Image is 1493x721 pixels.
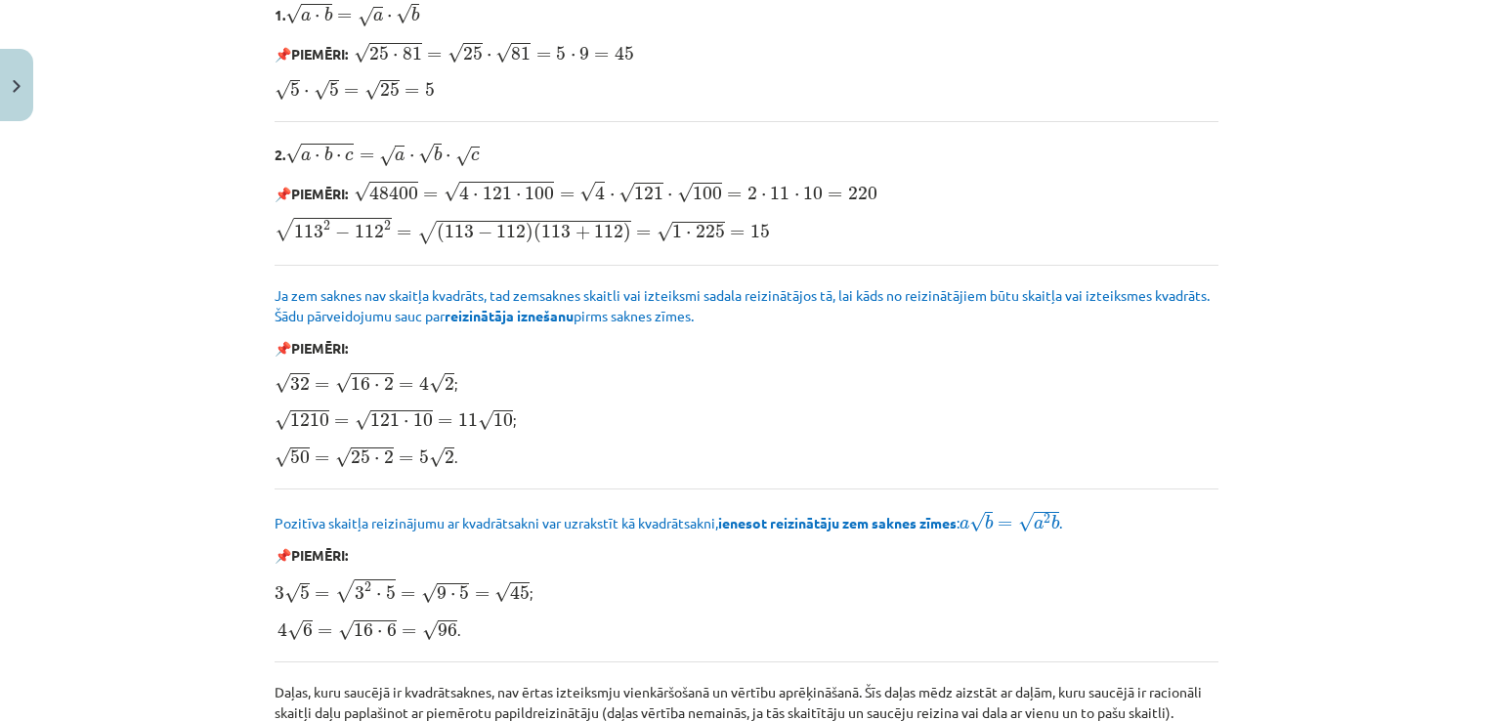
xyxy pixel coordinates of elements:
[478,410,493,431] span: √
[354,623,373,637] span: 16
[275,577,1218,605] p: ;
[303,623,313,637] span: 6
[386,586,396,600] span: 5
[374,457,379,463] span: ⋅
[594,225,623,238] span: 112
[560,191,575,199] span: =
[595,186,605,200] span: 4
[730,230,745,237] span: =
[315,455,329,463] span: =
[277,622,287,637] span: 4
[369,186,418,200] span: 48400
[335,226,350,239] span: −
[960,520,969,530] span: a
[13,80,21,93] img: icon-close-lesson-0947bae3869378f0d4975bcd49f059093ad1ed9edebbc8119c70593378902aed.svg
[275,616,1218,642] p: .
[275,180,1218,205] p: 📌
[351,377,370,391] span: 16
[623,223,631,243] span: )
[285,4,301,24] span: √
[336,154,341,160] span: ⋅
[686,232,691,237] span: ⋅
[396,4,411,24] span: √
[536,52,551,60] span: =
[351,450,370,464] span: 25
[344,88,359,96] span: =
[291,546,348,564] b: PIEMĒRI:
[525,187,554,200] span: 100
[275,447,290,468] span: √
[615,46,634,61] span: 45
[275,6,419,23] b: 1.
[495,43,511,64] span: √
[423,191,438,199] span: =
[1018,512,1034,532] span: √
[384,450,394,464] span: 2
[335,579,355,603] span: √
[455,147,471,167] span: √
[275,373,290,394] span: √
[275,370,1218,396] p: ;
[803,187,823,200] span: 10
[413,413,433,427] span: 10
[399,382,413,390] span: =
[770,187,789,200] span: 11
[696,225,725,238] span: 225
[324,147,332,161] span: b
[794,193,799,199] span: ⋅
[402,628,416,636] span: =
[437,223,445,243] span: (
[324,7,332,21] span: b
[275,146,480,163] b: 2.
[409,154,414,160] span: ⋅
[1034,520,1044,530] span: a
[610,193,615,199] span: ⋅
[304,90,309,96] span: ⋅
[290,377,310,391] span: 32
[496,225,526,238] span: 112
[475,591,490,599] span: =
[338,620,354,641] span: √
[434,147,442,161] span: b
[510,585,530,600] span: 45
[287,620,303,641] span: √
[364,80,380,101] span: √
[657,222,672,242] span: √
[619,183,634,203] span: √
[275,338,1218,359] p: 📌
[275,218,294,241] span: √
[718,514,957,531] b: ienesot reizinātāju zem saknes zīmes
[323,221,330,231] span: 2
[445,307,574,324] b: reizinātāja iznešanu
[354,182,369,202] span: √
[374,384,379,390] span: ⋅
[337,13,352,21] span: =
[290,413,329,427] span: 1210
[354,43,369,64] span: √
[445,377,454,391] span: 2
[579,47,589,61] span: 9
[634,187,663,200] span: 121
[275,406,1218,432] p: ;
[969,512,985,532] span: √
[275,410,290,431] span: √
[438,418,452,426] span: =
[636,230,651,237] span: =
[493,413,513,427] span: 10
[579,182,595,202] span: √
[750,225,770,238] span: 15
[275,545,1218,566] p: 📌
[355,410,370,431] span: √
[429,447,445,468] span: √
[533,223,541,243] span: (
[380,83,400,97] span: 25
[541,225,571,238] span: 113
[387,15,392,21] span: ⋅
[373,12,383,21] span: a
[355,225,384,238] span: 112
[677,183,693,203] span: √
[463,47,483,61] span: 25
[291,339,348,357] b: PIEMĒRI:
[985,515,993,530] span: b
[401,591,415,599] span: =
